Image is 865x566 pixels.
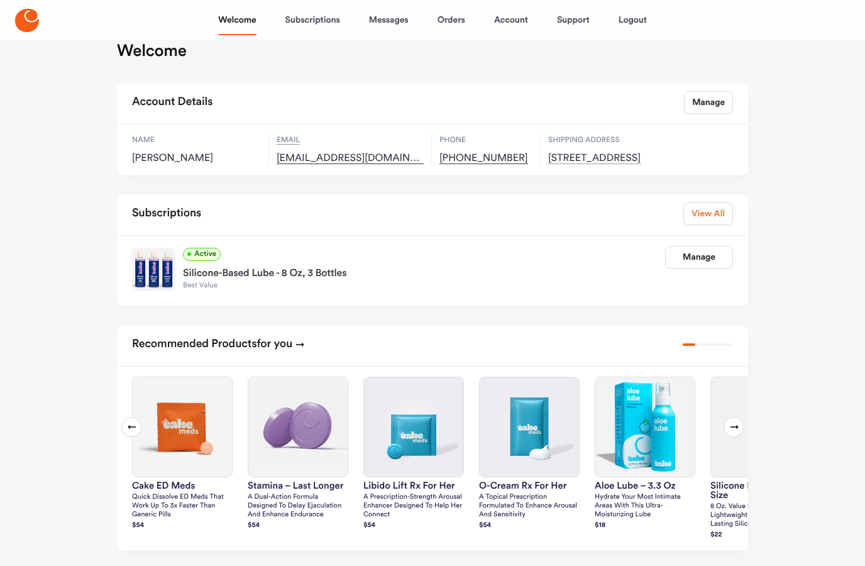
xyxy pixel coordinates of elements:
h3: O-Cream Rx for Her [479,482,580,491]
a: Subscriptions [285,5,340,35]
a: Orders [438,5,465,35]
strong: $ 54 [363,523,375,530]
span: Active [183,248,221,262]
p: A dual-action formula designed to delay ejaculation and enhance endurance [248,494,348,520]
strong: $ 54 [479,523,491,530]
strong: $ 54 [132,523,144,530]
a: Cake ED MedsCake ED MedsQuick dissolve ED Meds that work up to 3x faster than generic pills$54 [132,377,233,532]
a: Messages [369,5,409,35]
p: Hydrate your most intimate areas with this ultra-moisturizing lube [595,494,695,520]
span: best value [183,282,665,292]
a: Aloe Lube – 3.3 ozAloe Lube – 3.3 ozHydrate your most intimate areas with this ultra-moisturizing... [595,377,695,532]
a: Support [557,5,590,35]
img: Cake ED Meds [133,378,232,477]
a: Account [494,5,528,35]
img: silicone lube – value size [711,378,810,477]
a: Stamina – Last LongerStamina – Last LongerA dual-action formula designed to delay ejaculation and... [248,377,348,532]
a: Welcome [218,5,256,35]
p: A topical prescription formulated to enhance arousal and sensitivity [479,494,580,520]
h3: silicone lube – value size [710,482,811,501]
img: Silicone-based Lube - 8 oz, 3 bottles [132,248,175,292]
a: Manage [665,247,733,269]
h3: Aloe Lube – 3.3 oz [595,482,695,491]
h2: Subscriptions [132,203,201,226]
a: O-Cream Rx for HerO-Cream Rx for HerA topical prescription formulated to enhance arousal and sens... [479,377,580,532]
a: View All [683,203,733,226]
a: Manage [684,92,733,114]
h3: Cake ED Meds [132,482,233,491]
p: 8 oz. Value size ultra lightweight, extremely long-lasting silicone formula [710,503,811,530]
img: Stamina – Last Longer [248,378,348,477]
h2: Recommended Products [132,334,305,357]
a: silicone lube – value sizesilicone lube – value size8 oz. Value size ultra lightweight, extremely... [710,377,811,541]
img: Libido Lift Rx For Her [364,378,463,477]
p: A prescription-strength arousal enhancer designed to help her connect [363,494,464,520]
h3: Libido Lift Rx For Her [363,482,464,491]
strong: $ 22 [710,532,722,539]
p: Quick dissolve ED Meds that work up to 3x faster than generic pills [132,494,233,520]
span: Shipping Address [548,135,683,147]
span: 34 Whalers Pt, East Haven, US, 06512 [548,153,683,165]
span: for you [257,339,293,350]
div: Silicone-based Lube - 8 oz, 3 bottles [183,262,665,282]
span: [PERSON_NAME] [132,153,261,165]
img: O-Cream Rx for Her [480,378,579,477]
h2: Account Details [132,92,212,114]
span: jfgehre@gmail.com [277,153,424,165]
span: Phone [439,135,532,147]
h1: Welcome [117,42,187,62]
a: Silicone-based Lube - 8 oz, 3 bottlesbest value [183,262,665,292]
h3: Stamina – Last Longer [248,482,348,491]
strong: $ 54 [248,523,260,530]
strong: $ 18 [595,523,605,530]
a: Libido Lift Rx For HerLibido Lift Rx For HerA prescription-strength arousal enhancer designed to ... [363,377,464,532]
img: Aloe Lube – 3.3 oz [595,378,695,477]
span: Name [132,135,261,147]
a: Logout [619,5,647,35]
